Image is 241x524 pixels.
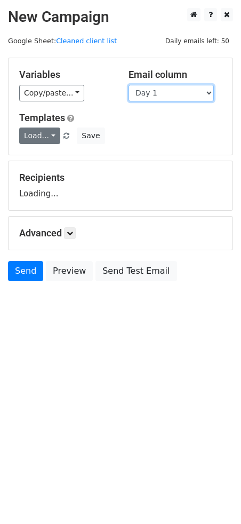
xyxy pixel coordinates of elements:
a: Cleaned client list [56,37,117,45]
span: Daily emails left: 50 [162,35,233,47]
a: Templates [19,112,65,123]
a: Daily emails left: 50 [162,37,233,45]
a: Copy/paste... [19,85,84,101]
h5: Advanced [19,227,222,239]
h5: Variables [19,69,113,81]
h5: Email column [128,69,222,81]
h5: Recipients [19,172,222,184]
a: Send [8,261,43,281]
a: Load... [19,128,60,144]
a: Send Test Email [95,261,176,281]
div: Loading... [19,172,222,200]
small: Google Sheet: [8,37,117,45]
h2: New Campaign [8,8,233,26]
iframe: Chat Widget [188,473,241,524]
button: Save [77,128,105,144]
a: Preview [46,261,93,281]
